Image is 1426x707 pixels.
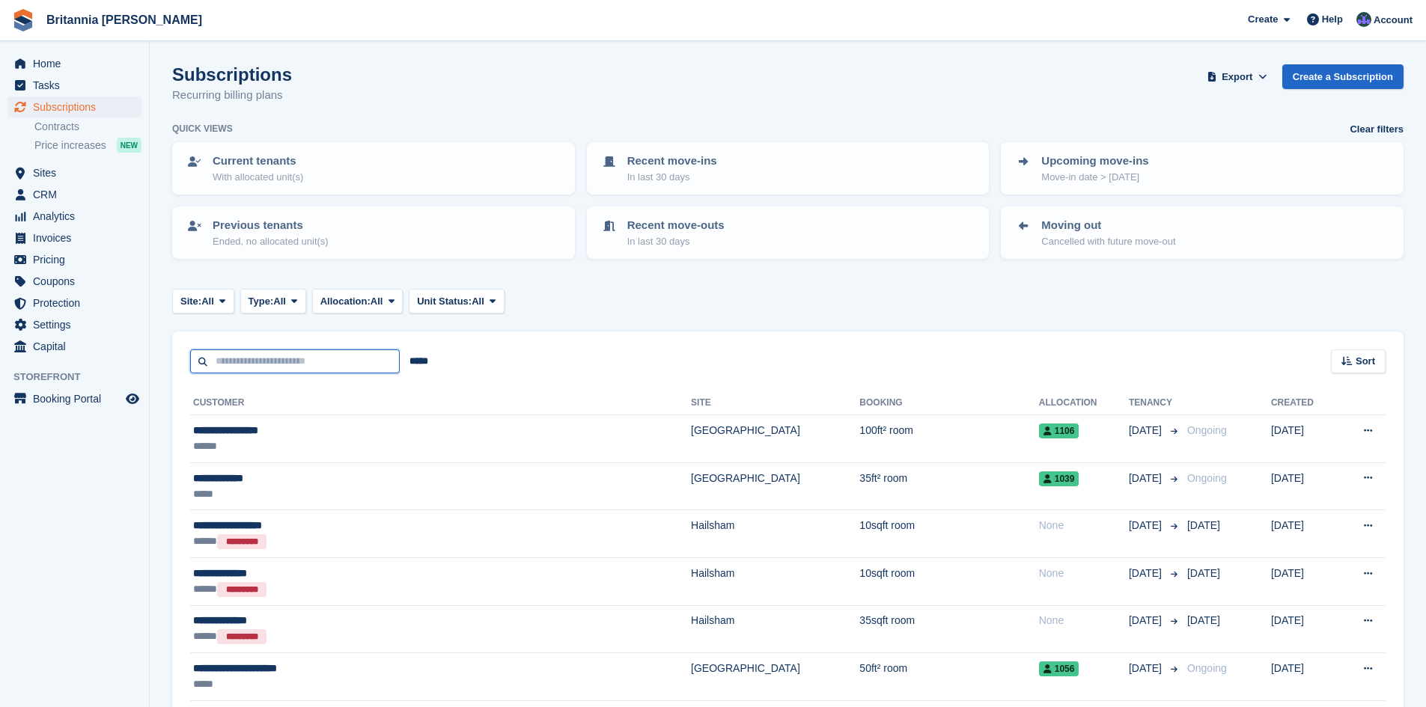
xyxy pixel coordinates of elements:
a: menu [7,388,141,409]
td: [DATE] [1271,510,1337,558]
span: 1106 [1039,423,1079,438]
span: Invoices [33,227,123,248]
button: Allocation: All [312,289,403,313]
span: [DATE] [1187,519,1220,531]
a: menu [7,184,141,205]
td: [DATE] [1271,605,1337,653]
span: Create [1248,12,1278,27]
img: Lee Cradock [1356,12,1371,27]
a: Upcoming move-ins Move-in date > [DATE] [1002,144,1402,193]
span: Booking Portal [33,388,123,409]
td: [GEOGRAPHIC_DATA] [691,415,859,463]
a: menu [7,227,141,248]
span: Type: [249,294,274,309]
p: Previous tenants [213,217,329,234]
a: menu [7,336,141,357]
img: stora-icon-8386f47178a22dfd0bd8f6a31ec36ba5ce8667c1dd55bd0f319d3a0aa187defe.svg [12,9,34,31]
span: Storefront [13,370,149,385]
a: menu [7,206,141,227]
a: Previous tenants Ended, no allocated unit(s) [174,208,573,257]
td: 35ft² room [859,462,1038,510]
td: [GEOGRAPHIC_DATA] [691,653,859,701]
span: [DATE] [1129,661,1165,676]
a: menu [7,271,141,292]
span: All [472,294,484,309]
span: Subscriptions [33,97,123,117]
span: Sites [33,162,123,183]
span: Analytics [33,206,123,227]
th: Customer [190,391,691,415]
span: Price increases [34,138,106,153]
td: [DATE] [1271,653,1337,701]
span: Home [33,53,123,74]
td: 35sqft room [859,605,1038,653]
th: Tenancy [1129,391,1181,415]
span: Export [1222,70,1252,85]
a: menu [7,162,141,183]
th: Allocation [1039,391,1129,415]
a: menu [7,75,141,96]
p: Recurring billing plans [172,87,292,104]
div: NEW [117,138,141,153]
td: 10sqft room [859,557,1038,605]
span: [DATE] [1129,471,1165,486]
span: Account [1374,13,1413,28]
span: 1039 [1039,471,1079,486]
a: menu [7,293,141,313]
th: Site [691,391,859,415]
a: Recent move-ins In last 30 days [588,144,988,193]
th: Booking [859,391,1038,415]
td: 50ft² room [859,653,1038,701]
a: Contracts [34,120,141,134]
p: In last 30 days [627,170,717,185]
p: Recent move-ins [627,153,717,170]
td: 100ft² room [859,415,1038,463]
span: Protection [33,293,123,313]
span: [DATE] [1187,614,1220,626]
h1: Subscriptions [172,64,292,85]
td: [DATE] [1271,462,1337,510]
td: Hailsham [691,605,859,653]
a: Clear filters [1350,122,1404,137]
p: Moving out [1041,217,1175,234]
td: [DATE] [1271,415,1337,463]
span: Ongoing [1187,424,1227,436]
a: Current tenants With allocated unit(s) [174,144,573,193]
span: Allocation: [320,294,371,309]
a: Moving out Cancelled with future move-out [1002,208,1402,257]
td: Hailsham [691,557,859,605]
span: CRM [33,184,123,205]
div: None [1039,566,1129,581]
a: menu [7,97,141,117]
span: Help [1322,12,1343,27]
p: With allocated unit(s) [213,170,303,185]
span: Tasks [33,75,123,96]
span: All [273,294,286,309]
a: Preview store [124,390,141,408]
span: [DATE] [1187,567,1220,579]
span: All [371,294,383,309]
span: Settings [33,314,123,335]
td: 10sqft room [859,510,1038,558]
span: Sort [1356,354,1375,369]
span: All [201,294,214,309]
p: Cancelled with future move-out [1041,234,1175,249]
span: [DATE] [1129,566,1165,581]
a: Price increases NEW [34,137,141,153]
span: [DATE] [1129,423,1165,438]
p: Current tenants [213,153,303,170]
span: Ongoing [1187,662,1227,674]
button: Type: All [240,289,306,313]
td: [DATE] [1271,557,1337,605]
span: Pricing [33,249,123,270]
p: Recent move-outs [627,217,725,234]
a: Create a Subscription [1282,64,1404,89]
p: Ended, no allocated unit(s) [213,234,329,249]
a: Britannia [PERSON_NAME] [40,7,208,32]
span: [DATE] [1129,613,1165,628]
button: Site: All [172,289,234,313]
span: Ongoing [1187,472,1227,484]
span: Unit Status: [417,294,472,309]
a: menu [7,249,141,270]
span: Site: [180,294,201,309]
